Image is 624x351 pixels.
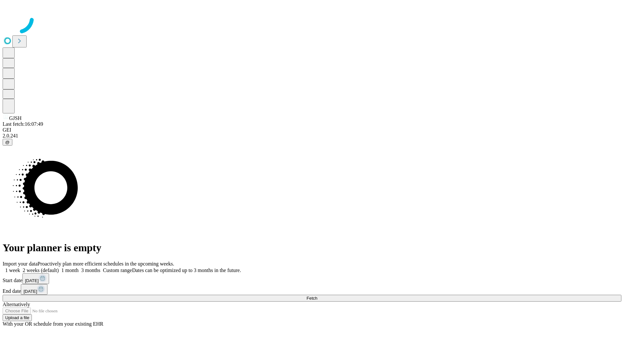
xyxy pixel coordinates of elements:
[3,133,621,139] div: 2.0.241
[23,267,59,273] span: 2 weeks (default)
[3,127,621,133] div: GEI
[3,295,621,302] button: Fetch
[3,321,103,327] span: With your OR schedule from your existing EHR
[22,273,49,284] button: [DATE]
[23,289,37,294] span: [DATE]
[3,261,38,266] span: Import your data
[38,261,174,266] span: Proactively plan more efficient schedules in the upcoming weeks.
[61,267,79,273] span: 1 month
[3,314,32,321] button: Upload a file
[3,284,621,295] div: End date
[3,302,30,307] span: Alternatively
[5,267,20,273] span: 1 week
[81,267,100,273] span: 3 months
[3,242,621,254] h1: Your planner is empty
[25,278,39,283] span: [DATE]
[5,140,10,145] span: @
[3,121,43,127] span: Last fetch: 16:07:49
[3,273,621,284] div: Start date
[3,139,12,146] button: @
[21,284,47,295] button: [DATE]
[103,267,132,273] span: Custom range
[132,267,241,273] span: Dates can be optimized up to 3 months in the future.
[9,115,21,121] span: GJSH
[306,296,317,301] span: Fetch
